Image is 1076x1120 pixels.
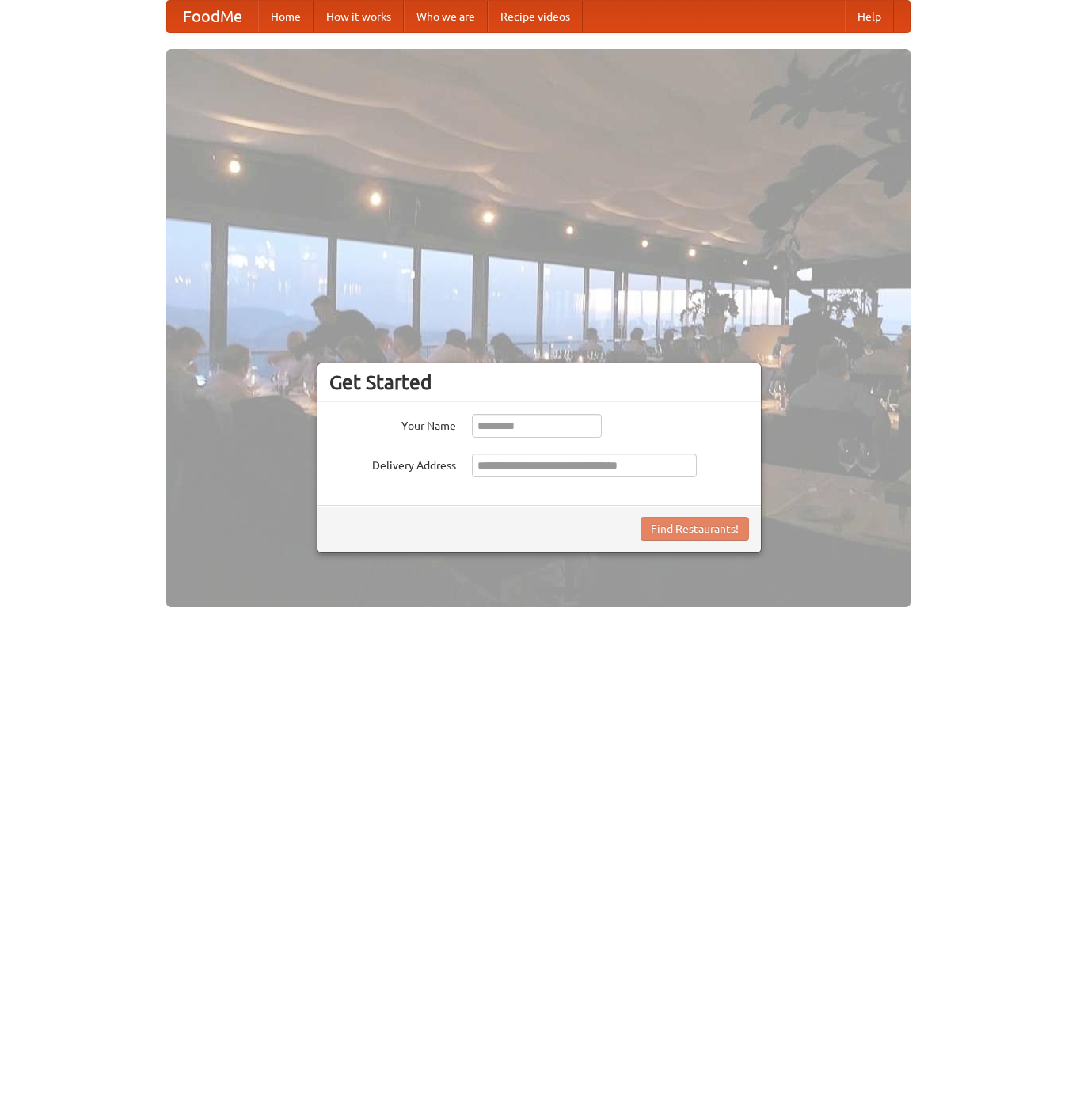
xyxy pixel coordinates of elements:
[314,1,404,32] a: How it works
[404,1,488,32] a: Who we are
[329,370,749,394] h3: Get Started
[641,517,749,541] button: Find Restaurants!
[488,1,583,32] a: Recipe videos
[845,1,894,32] a: Help
[329,454,456,473] label: Delivery Address
[329,414,456,434] label: Your Name
[167,1,258,32] a: FoodMe
[258,1,314,32] a: Home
